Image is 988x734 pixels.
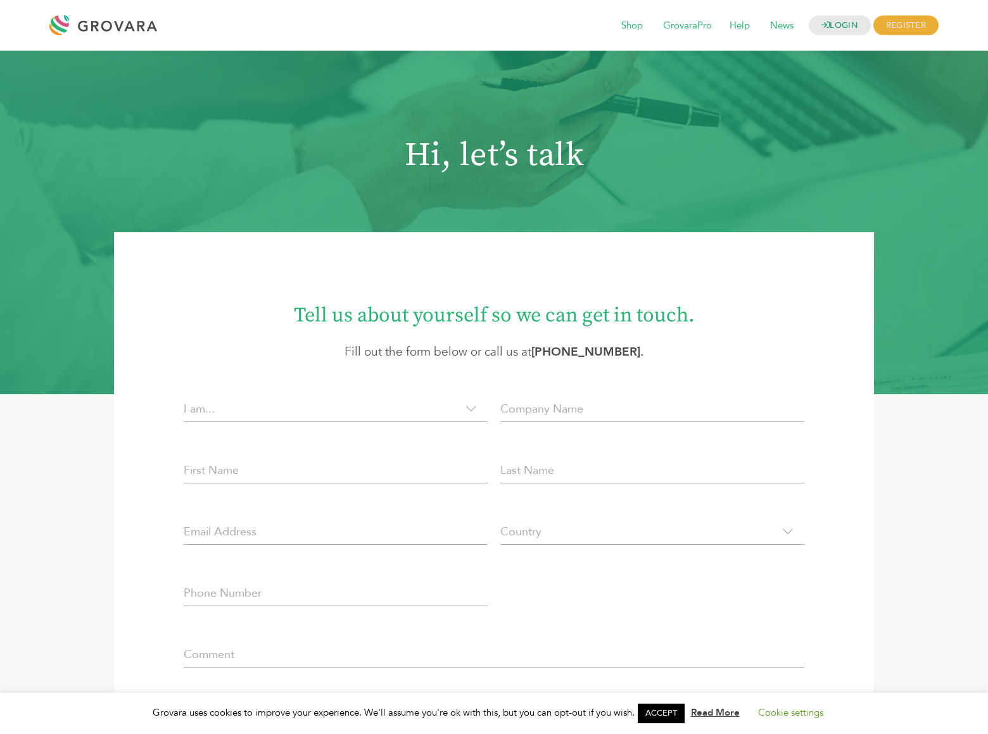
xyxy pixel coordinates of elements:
[612,19,652,33] a: Shop
[721,19,759,33] a: Help
[152,343,836,361] p: Fill out the form below or call us at
[500,401,583,418] label: Company Name
[691,706,740,719] a: Read More
[531,344,644,360] strong: .
[500,462,554,479] label: Last Name
[531,344,640,360] a: [PHONE_NUMBER]
[57,136,931,175] h1: Hi, let’s talk
[153,706,836,719] span: Grovara uses cookies to improve your experience. We'll assume you're ok with this, but you can op...
[638,704,685,723] a: ACCEPT
[654,19,721,33] a: GrovaraPro
[873,16,939,35] span: REGISTER
[654,14,721,38] span: GrovaraPro
[809,16,871,35] a: LOGIN
[184,646,234,663] label: Comment
[721,14,759,38] span: Help
[761,14,802,38] span: News
[152,293,836,330] h1: Tell us about yourself so we can get in touch.
[612,14,652,38] span: Shop
[758,706,823,719] a: Cookie settings
[761,19,802,33] a: News
[184,585,262,602] label: Phone Number
[184,523,256,540] label: Email Address
[184,462,239,479] label: First Name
